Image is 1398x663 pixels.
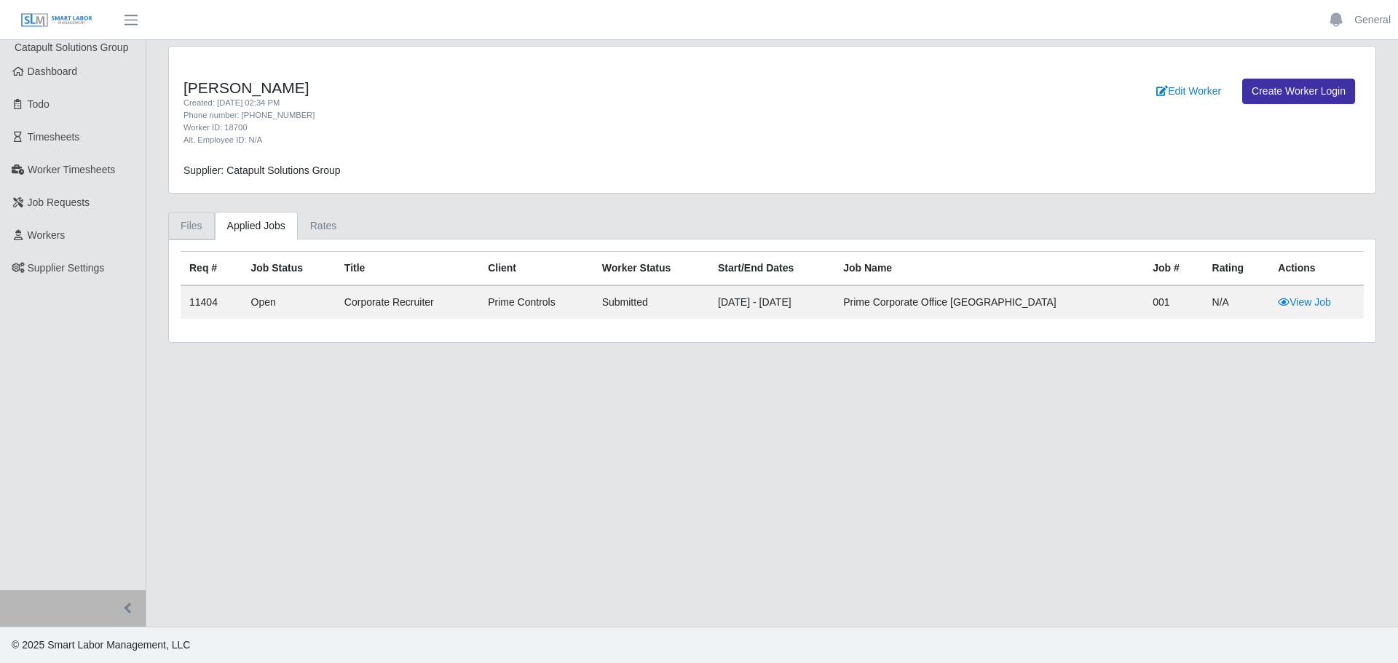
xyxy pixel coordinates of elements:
h4: [PERSON_NAME] [183,79,861,97]
span: © 2025 Smart Labor Management, LLC [12,639,190,651]
th: Actions [1269,252,1364,286]
span: Catapult Solutions Group [15,41,128,53]
th: Worker Status [593,252,709,286]
th: Client [479,252,593,286]
span: Supplier Settings [28,262,105,274]
img: SLM Logo [20,12,93,28]
a: Rates [298,212,349,240]
span: Workers [28,229,66,241]
td: 11404 [181,285,242,319]
th: Job Status [242,252,336,286]
th: Title [336,252,479,286]
span: Todo [28,98,50,110]
td: Corporate Recruiter [336,285,479,319]
a: Applied Jobs [215,212,298,240]
span: Supplier: Catapult Solutions Group [183,164,341,176]
th: Rating [1204,252,1270,286]
td: Prime Controls [479,285,593,319]
a: Create Worker Login [1242,79,1355,104]
div: Phone number: [PHONE_NUMBER] [183,109,861,122]
span: Dashboard [28,65,78,77]
span: Timesheets [28,131,80,143]
span: Job Requests [28,196,90,208]
td: [DATE] - [DATE] [709,285,834,319]
th: Job Name [834,252,1144,286]
span: Worker Timesheets [28,164,115,175]
div: Created: [DATE] 02:34 PM [183,97,861,109]
th: Job # [1144,252,1203,286]
td: N/A [1204,285,1270,319]
td: submitted [593,285,709,319]
div: Alt. Employee ID: N/A [183,134,861,146]
th: Req # [181,252,242,286]
td: Prime Corporate Office [GEOGRAPHIC_DATA] [834,285,1144,319]
td: 001 [1144,285,1203,319]
a: View Job [1278,296,1331,308]
a: Files [168,212,215,240]
a: General [1354,12,1391,28]
a: Edit Worker [1147,79,1231,104]
td: Open [242,285,336,319]
div: Worker ID: 18700 [183,122,861,134]
th: Start/End Dates [709,252,834,286]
